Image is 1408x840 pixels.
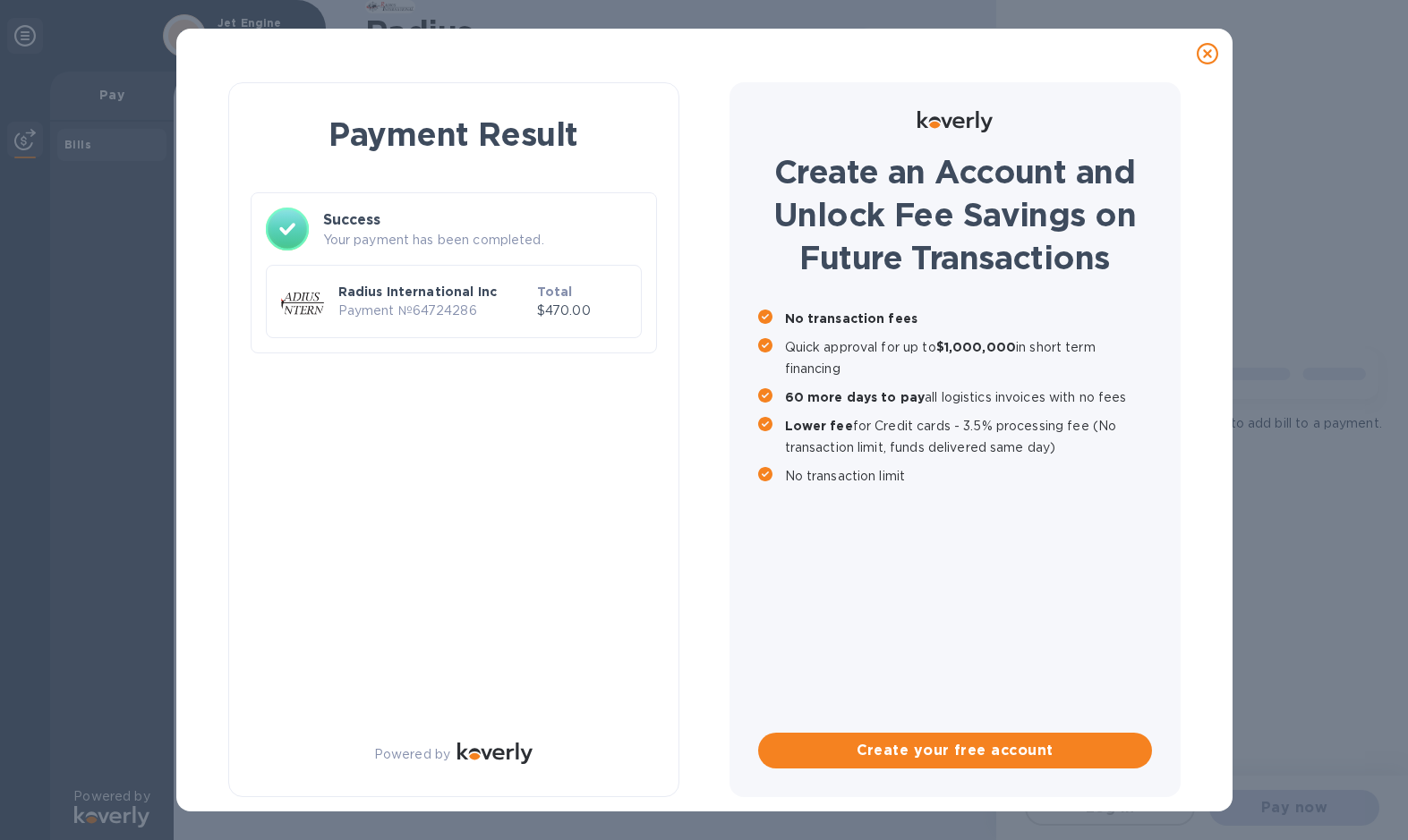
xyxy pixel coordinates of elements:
[785,311,918,326] b: No transaction fees
[758,150,1152,279] h1: Create an Account and Unlock Fee Savings on Future Transactions
[785,419,853,433] b: Lower fee
[785,390,926,404] b: 60 more days to pay
[785,465,1152,487] p: No transaction limit
[338,283,530,301] p: Radius International Inc
[758,733,1152,768] button: Create your free account
[323,209,642,231] h3: Success
[457,742,533,764] img: Logo
[537,284,573,299] b: Total
[374,745,450,764] p: Powered by
[258,112,650,157] h1: Payment Result
[323,231,642,250] p: Your payment has been completed.
[785,386,1152,408] p: all logistics invoices with no fees
[772,740,1138,761] span: Create your free account
[785,415,1152,458] p: for Credit cards - 3.5% processing fee (No transaction limit, funds delivered same day)
[537,301,627,320] p: $470.00
[338,301,530,320] p: Payment № 64724286
[785,336,1152,379] p: Quick approval for up to in short term financing
[936,340,1016,354] b: $1,000,000
[917,111,993,132] img: Logo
